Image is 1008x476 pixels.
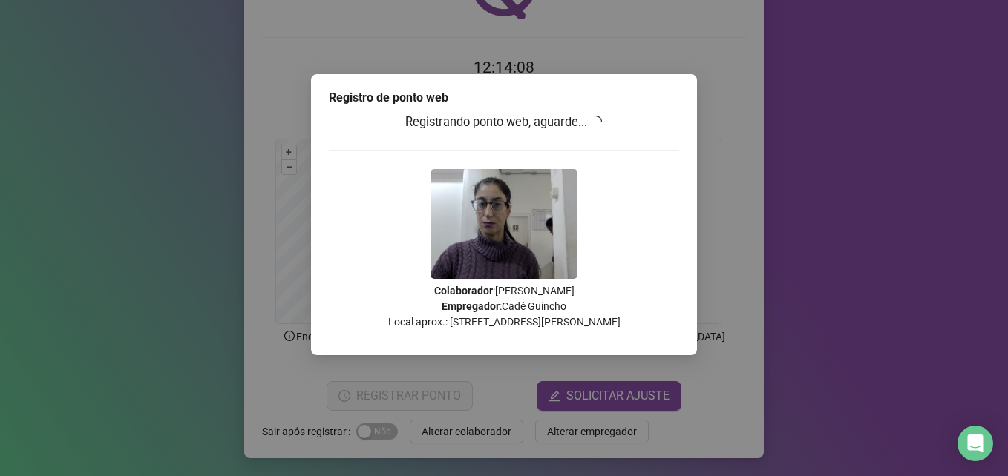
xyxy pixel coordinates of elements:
strong: Colaborador [434,285,493,297]
h3: Registrando ponto web, aguarde... [329,113,679,132]
strong: Empregador [442,300,500,312]
div: Open Intercom Messenger [958,426,993,461]
p: : [PERSON_NAME] : Cadê Guincho Local aprox.: [STREET_ADDRESS][PERSON_NAME] [329,283,679,330]
div: Registro de ponto web [329,89,679,107]
span: loading [590,115,603,128]
img: 9k= [431,169,577,279]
